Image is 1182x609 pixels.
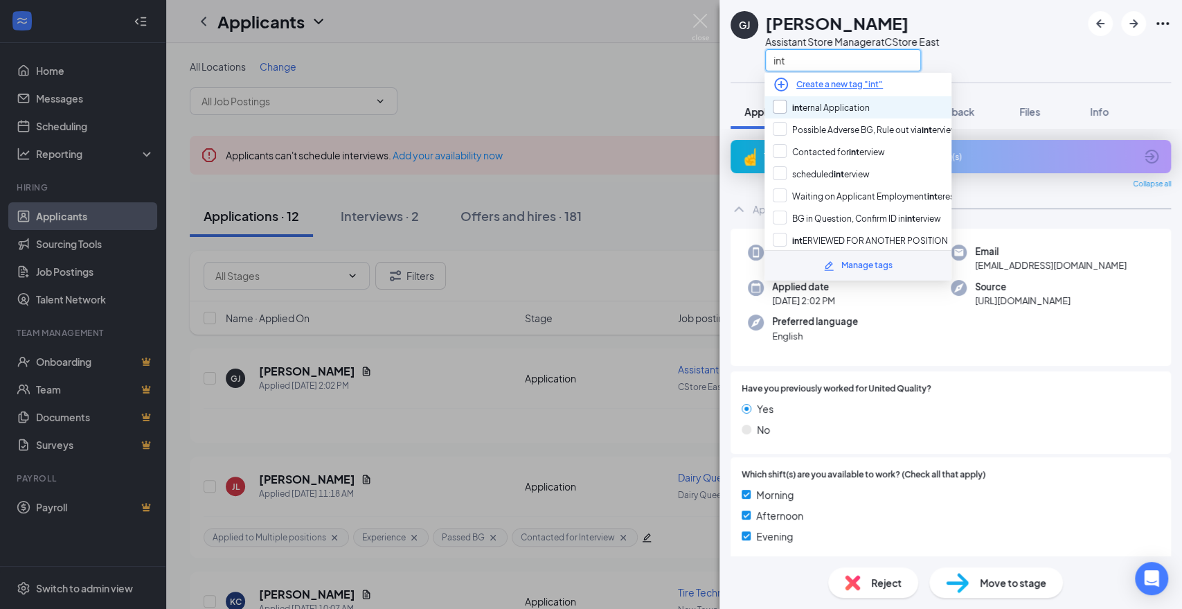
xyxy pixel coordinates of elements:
[796,78,883,91] a: Create a new tag "int"
[772,315,858,328] span: Preferred language
[753,202,804,216] div: Application
[1121,11,1146,36] button: ArrowRight
[757,401,773,416] span: Yes
[975,280,1071,294] span: Source
[765,35,939,48] div: Assistant Store Manager at CStore East
[1090,105,1109,118] span: Info
[742,382,931,396] span: Have you previously worked for United Quality?
[1154,15,1171,32] svg: Ellipses
[841,259,893,272] div: Manage tags
[980,575,1046,590] span: Move to stage
[765,11,908,35] h1: [PERSON_NAME]
[756,529,793,544] span: Evening
[975,258,1127,272] span: [EMAIL_ADDRESS][DOMAIN_NAME]
[1143,148,1160,165] svg: ArrowCircle
[1135,562,1168,595] div: Open Intercom Messenger
[772,280,835,294] span: Applied date
[756,487,794,502] span: Morning
[773,76,789,93] svg: PlusCircle
[756,508,803,523] span: Afternoon
[823,261,834,272] svg: Pencil
[975,294,1071,308] span: [URL][DOMAIN_NAME]
[871,575,902,590] span: Reject
[744,105,797,118] span: Application
[757,422,770,437] span: No
[772,294,835,308] span: [DATE] 2:02 PM
[1019,105,1040,118] span: Files
[1092,15,1109,32] svg: ArrowLeftNew
[739,18,750,32] div: GJ
[742,468,985,482] span: Which shift(s) are you available to work? (Check all that apply)
[772,329,858,343] span: English
[975,245,1127,258] span: Email
[1125,15,1142,32] svg: ArrowRight
[731,201,747,218] svg: ChevronUp
[1088,11,1113,36] button: ArrowLeftNew
[1133,179,1171,190] span: Collapse all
